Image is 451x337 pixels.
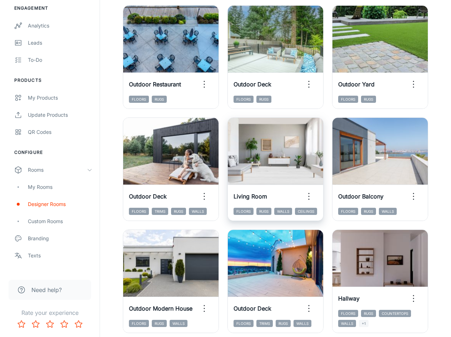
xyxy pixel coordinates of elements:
[28,183,92,191] div: My Rooms
[170,320,187,327] span: Walls
[28,200,92,208] div: Designer Rooms
[338,208,358,215] span: Floors
[28,22,92,30] div: Analytics
[234,192,267,201] h6: Living Room
[6,308,94,317] p: Rate your experience
[379,310,411,317] span: Countertops
[294,320,311,327] span: Walls
[256,208,271,215] span: Rugs
[129,304,192,313] h6: Outdoor Modern House
[361,208,376,215] span: Rugs
[28,128,92,136] div: QR Codes
[234,304,271,313] h6: Outdoor Deck
[14,317,29,331] button: Rate 1 star
[256,96,271,103] span: Rugs
[152,320,167,327] span: Rugs
[361,310,376,317] span: Rugs
[129,80,181,89] h6: Outdoor Restaurant
[338,80,375,89] h6: Outdoor Yard
[276,320,291,327] span: Rugs
[234,208,254,215] span: Floors
[338,294,360,303] h6: Hallway
[129,96,149,103] span: Floors
[28,111,92,119] div: Update Products
[28,217,92,225] div: Custom Rooms
[274,208,292,215] span: Walls
[71,317,86,331] button: Rate 5 star
[28,166,87,174] div: Rooms
[28,235,92,242] div: Branding
[359,320,369,327] span: +1
[129,208,149,215] span: Floors
[129,192,167,201] h6: Outdoor Deck
[171,208,186,215] span: Rugs
[129,320,149,327] span: Floors
[28,252,92,260] div: Texts
[338,310,358,317] span: Floors
[234,96,254,103] span: Floors
[338,192,384,201] h6: Outdoor Balcony
[234,320,254,327] span: Floors
[338,320,356,327] span: Walls
[28,94,92,102] div: My Products
[234,80,271,89] h6: Outdoor Deck
[28,39,92,47] div: Leads
[256,320,273,327] span: Trims
[43,317,57,331] button: Rate 3 star
[295,208,317,215] span: Ceilings
[379,208,397,215] span: Walls
[361,96,376,103] span: Rugs
[189,208,207,215] span: Walls
[152,96,167,103] span: Rugs
[29,317,43,331] button: Rate 2 star
[152,208,168,215] span: Trims
[338,96,358,103] span: Floors
[57,317,71,331] button: Rate 4 star
[31,286,62,294] span: Need help?
[28,56,92,64] div: To-do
